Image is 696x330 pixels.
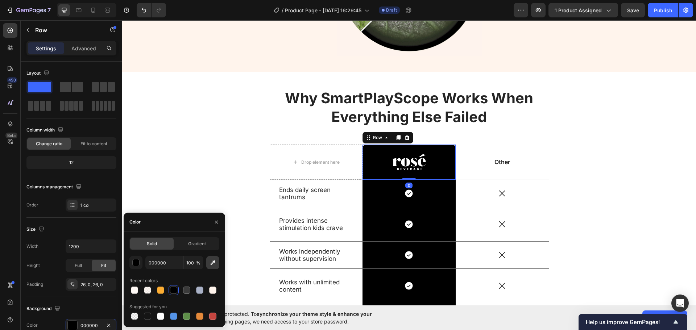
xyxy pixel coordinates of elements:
[270,134,304,150] img: gempages_432750572815254551-2cca58d5-2b2e-43e8-a067-6f2d317e462e.svg
[145,256,183,269] input: Eg: FFFFFF
[5,133,17,138] div: Beta
[642,310,687,325] button: Allow access
[586,318,680,326] button: Show survey - Help us improve GemPages!
[157,166,208,181] span: Ends daily screen tantrums
[129,219,141,225] div: Color
[334,138,426,146] p: Other
[249,114,261,121] div: Row
[179,139,217,145] div: Drop element here
[654,7,672,14] div: Publish
[196,260,200,266] span: %
[26,304,62,314] div: Background
[3,3,54,17] button: 7
[137,3,166,17] div: Undo/Redo
[26,68,51,78] div: Layout
[28,158,115,168] div: 12
[7,77,17,83] div: 450
[122,20,696,305] iframe: Design area
[71,45,96,52] p: Advanced
[188,241,206,247] span: Gradient
[648,3,678,17] button: Publish
[101,262,106,269] span: Fit
[26,322,38,329] div: Color
[26,125,65,135] div: Column width
[548,3,618,17] button: 1 product assigned
[148,68,427,107] h2: Why SmartPlayScope Works When Everything Else Failed
[80,322,101,329] div: 000000
[156,165,232,182] div: Rich Text Editor. Editing area: main
[80,281,115,288] div: 26, 0, 26, 0
[47,6,51,14] p: 7
[283,162,290,168] div: 0
[35,26,97,34] p: Row
[26,243,38,250] div: Width
[80,202,115,209] div: 1 col
[621,3,645,17] button: Save
[156,196,232,213] div: Rich Text Editor. Editing area: main
[26,281,43,288] div: Padding
[26,225,46,234] div: Size
[285,7,361,14] span: Product Page - [DATE] 16:29:45
[156,258,232,274] div: Rich Text Editor. Editing area: main
[147,241,157,247] span: Solid
[627,7,639,13] span: Save
[26,182,83,192] div: Columns management
[555,7,602,14] span: 1 product assigned
[75,262,82,269] span: Full
[26,262,40,269] div: Height
[129,304,167,310] div: Suggested for you
[157,227,218,242] span: Works independently without supervision
[157,258,217,273] span: Works with unlimited content
[156,227,232,243] div: Rich Text Editor. Editing area: main
[26,202,38,208] div: Order
[586,319,671,326] span: Help us improve GemPages!
[66,240,116,253] input: Auto
[36,141,62,147] span: Change ratio
[386,7,397,13] span: Draft
[36,45,56,52] p: Settings
[282,7,283,14] span: /
[129,277,158,284] div: Recent colors
[169,311,372,325] span: synchronize your theme style & enhance your experience
[169,310,400,325] span: Your page is password protected. To when designing pages, we need access to your store password.
[671,295,689,312] div: Open Intercom Messenger
[157,197,221,212] span: Provides intense stimulation kids crave
[80,141,107,147] span: Fit to content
